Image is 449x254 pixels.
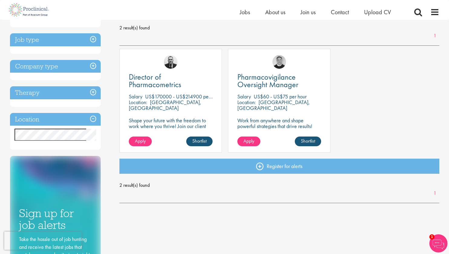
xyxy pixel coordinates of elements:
p: Work from anywhere and shape powerful strategies that drive results! Enjoy the freedom of remote ... [237,117,321,140]
span: Director of Pharmacometrics [129,72,181,90]
a: About us [265,8,285,16]
p: Shape your future with the freedom to work where you thrive! Join our client with this Director p... [129,117,213,140]
span: 1 [429,234,434,239]
h3: Company type [10,60,101,73]
a: Shortlist [295,137,321,146]
span: Salary [129,93,142,100]
span: 2 result(s) found [119,181,439,190]
img: Bo Forsen [272,55,286,69]
p: [GEOGRAPHIC_DATA], [GEOGRAPHIC_DATA] [129,99,201,111]
a: 1 [431,32,439,39]
span: Apply [243,138,254,144]
h3: Location [10,113,101,126]
img: Chatbot [429,234,447,252]
a: Director of Pharmacometrics [129,73,213,88]
span: Pharmacovigilance Oversight Manager [237,72,298,90]
span: 2 result(s) found [119,23,439,32]
a: Register for alerts [119,159,439,174]
iframe: reCAPTCHA [4,232,82,250]
img: Jakub Hanas [164,55,177,69]
p: [GEOGRAPHIC_DATA], [GEOGRAPHIC_DATA] [237,99,310,111]
a: Pharmacovigilance Oversight Manager [237,73,321,88]
a: 1 [431,190,439,197]
span: Location: [129,99,147,106]
h3: Sign up for job alerts [19,207,92,231]
a: Contact [331,8,349,16]
h3: Job type [10,33,101,46]
a: Apply [237,137,260,146]
span: Location: [237,99,256,106]
a: Upload CV [364,8,391,16]
p: US$60 - US$75 per hour [254,93,307,100]
a: Apply [129,137,152,146]
a: Join us [301,8,316,16]
h3: Therapy [10,86,101,99]
p: US$170000 - US$214900 per annum [145,93,225,100]
span: Salary [237,93,251,100]
a: Shortlist [186,137,213,146]
a: Jobs [240,8,250,16]
span: Apply [135,138,146,144]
